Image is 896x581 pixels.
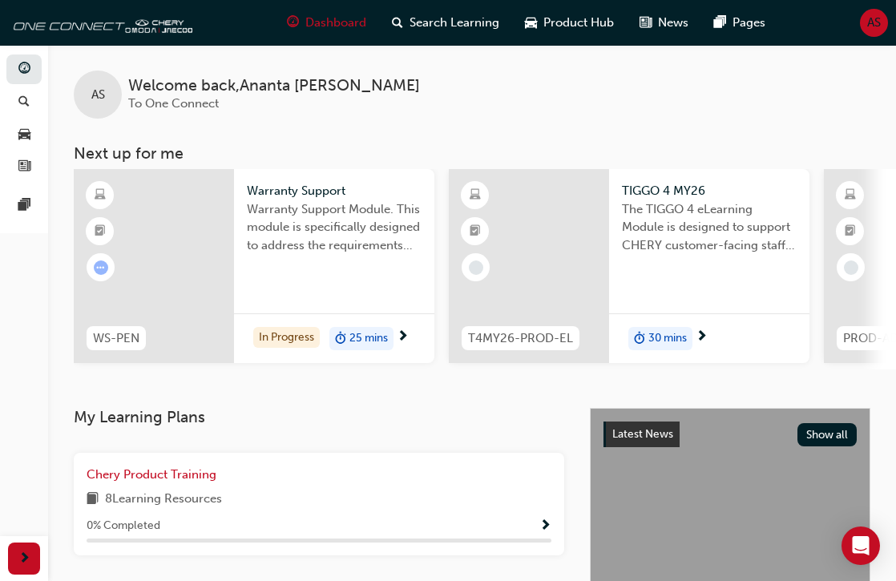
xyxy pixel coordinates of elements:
span: car-icon [525,13,537,33]
span: learningRecordVerb_NONE-icon [469,260,483,275]
span: 8 Learning Resources [105,490,222,510]
span: search-icon [18,95,30,110]
span: Show Progress [539,519,551,534]
span: learningResourceType_ELEARNING-icon [95,185,106,206]
span: Warranty Support Module. This module is specifically designed to address the requirements and pro... [247,200,422,255]
span: next-icon [18,549,30,569]
span: car-icon [18,127,30,142]
span: next-icon [397,330,409,345]
span: booktick-icon [845,221,856,242]
span: 25 mins [349,329,388,348]
span: duration-icon [335,329,346,349]
span: duration-icon [634,329,645,349]
span: Dashboard [305,14,366,32]
span: T4MY26-PROD-EL [468,329,573,348]
span: booktick-icon [470,221,481,242]
a: car-iconProduct Hub [512,6,627,39]
span: learningRecordVerb_NONE-icon [844,260,858,275]
span: AS [867,14,881,32]
span: News [658,14,688,32]
a: Chery Product Training [87,466,223,484]
span: pages-icon [18,199,30,213]
span: search-icon [392,13,403,33]
span: learningResourceType_ELEARNING-icon [470,185,481,206]
button: AS [860,9,888,37]
span: learningRecordVerb_ATTEMPT-icon [94,260,108,275]
span: Product Hub [543,14,614,32]
span: 30 mins [648,329,687,348]
a: news-iconNews [627,6,701,39]
span: news-icon [18,160,30,175]
a: T4MY26-PROD-ELTIGGO 4 MY26The TIGGO 4 eLearning Module is designed to support CHERY customer-faci... [449,169,809,363]
span: learningResourceType_ELEARNING-icon [845,185,856,206]
span: Warranty Support [247,182,422,200]
h3: Next up for me [48,144,896,163]
a: guage-iconDashboard [274,6,379,39]
img: oneconnect [8,6,192,38]
span: book-icon [87,490,99,510]
a: search-iconSearch Learning [379,6,512,39]
span: guage-icon [18,63,30,77]
span: guage-icon [287,13,299,33]
div: In Progress [253,327,320,349]
span: pages-icon [714,13,726,33]
span: next-icon [696,330,708,345]
span: WS-PEN [93,329,139,348]
span: 0 % Completed [87,517,160,535]
span: Pages [733,14,765,32]
div: Open Intercom Messenger [842,527,880,565]
span: news-icon [640,13,652,33]
h3: My Learning Plans [74,408,564,426]
span: Search Learning [410,14,499,32]
span: To One Connect [128,96,219,111]
span: booktick-icon [95,221,106,242]
span: Welcome back , Ananta [PERSON_NAME] [128,77,420,95]
span: AS [91,86,105,104]
a: WS-PENWarranty SupportWarranty Support Module. This module is specifically designed to address th... [74,169,434,363]
button: Show Progress [539,516,551,536]
span: Chery Product Training [87,467,216,482]
span: TIGGO 4 MY26 [622,182,797,200]
span: Latest News [612,427,673,441]
a: pages-iconPages [701,6,778,39]
span: The TIGGO 4 eLearning Module is designed to support CHERY customer-facing staff with the product ... [622,200,797,255]
a: Latest NewsShow all [603,422,857,447]
button: Show all [797,423,858,446]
